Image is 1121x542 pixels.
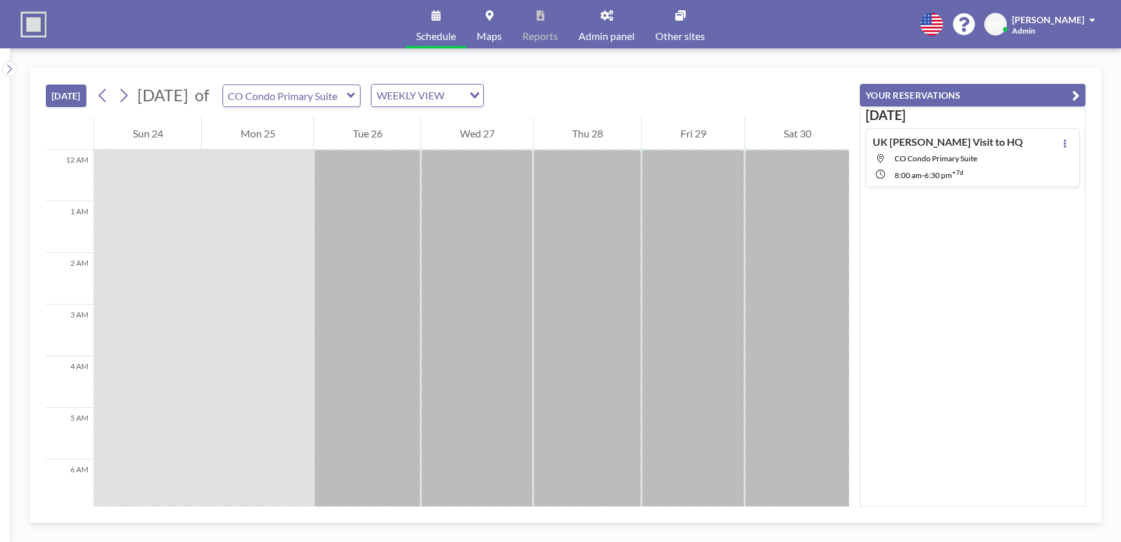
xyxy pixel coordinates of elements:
div: Mon 25 [202,117,313,150]
span: Maps [477,31,502,41]
span: Other sites [655,31,705,41]
span: Admin panel [579,31,635,41]
span: 8:00 AM [895,170,922,180]
div: 2 AM [46,253,94,305]
img: organization-logo [21,12,46,37]
div: 6 AM [46,459,94,511]
div: 3 AM [46,305,94,356]
div: Search for option [372,85,483,106]
div: Sun 24 [94,117,201,150]
div: Sat 30 [745,117,849,150]
div: Thu 28 [533,117,641,150]
span: Admin [1012,26,1035,35]
span: BW [988,19,1004,30]
span: CO Condo Primary Suite [895,154,977,163]
span: Reports [522,31,558,41]
div: Wed 27 [421,117,533,150]
div: 5 AM [46,408,94,459]
div: 4 AM [46,356,94,408]
div: Tue 26 [314,117,421,150]
div: Fri 29 [642,117,744,150]
span: 6:30 PM [924,170,952,180]
h3: [DATE] [866,107,1080,123]
span: Schedule [416,31,456,41]
span: [PERSON_NAME] [1012,14,1084,25]
button: [DATE] [46,85,86,107]
span: WEEKLY VIEW [374,87,447,104]
h4: UK [PERSON_NAME] Visit to HQ [873,135,1023,148]
span: of [195,85,209,105]
span: - [922,170,924,180]
input: CO Condo Primary Suite [223,85,347,106]
input: Search for option [448,87,462,104]
div: 1 AM [46,201,94,253]
div: 12 AM [46,150,94,201]
span: [DATE] [137,85,188,105]
button: YOUR RESERVATIONS [860,84,1086,106]
sup: +7d [952,168,964,176]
